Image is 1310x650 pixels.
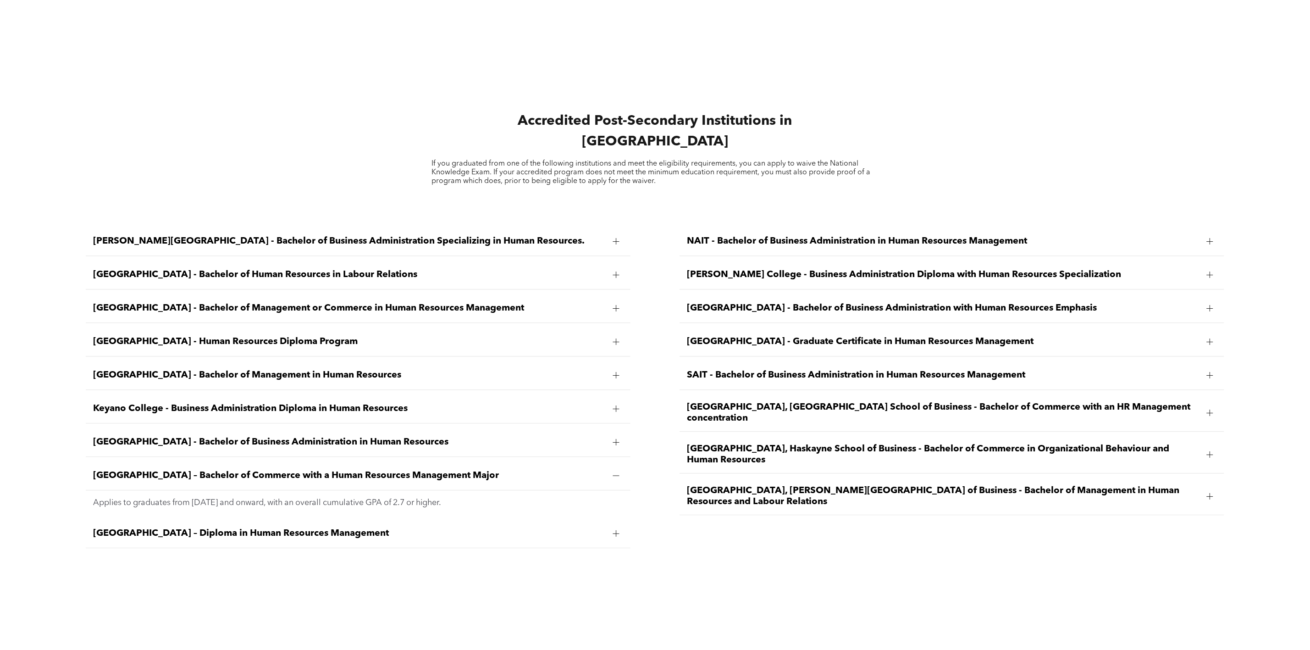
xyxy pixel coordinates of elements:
span: [GEOGRAPHIC_DATA] - Bachelor of Human Resources in Labour Relations [93,269,605,280]
span: [GEOGRAPHIC_DATA], [GEOGRAPHIC_DATA] School of Business - Bachelor of Commerce with an HR Managem... [687,402,1199,424]
span: [GEOGRAPHIC_DATA] – Diploma in Human Resources Management [93,528,605,539]
span: [GEOGRAPHIC_DATA] - Graduate Certificate in Human Resources Management [687,336,1199,347]
span: [GEOGRAPHIC_DATA] - Bachelor of Business Administration in Human Resources [93,437,605,448]
span: [GEOGRAPHIC_DATA] – Bachelor of Commerce with a Human Resources Management Major [93,470,605,481]
span: Accredited Post-Secondary Institutions in [GEOGRAPHIC_DATA] [518,114,792,149]
span: [PERSON_NAME][GEOGRAPHIC_DATA] - Bachelor of Business Administration Specializing in Human Resour... [93,236,605,247]
span: [GEOGRAPHIC_DATA], [PERSON_NAME][GEOGRAPHIC_DATA] of Business - Bachelor of Management in Human R... [687,485,1199,507]
span: [PERSON_NAME] College - Business Administration Diploma with Human Resources Specialization [687,269,1199,280]
span: [GEOGRAPHIC_DATA] - Bachelor of Business Administration with Human Resources Emphasis [687,303,1199,314]
span: NAIT - Bachelor of Business Administration in Human Resources Management [687,236,1199,247]
span: [GEOGRAPHIC_DATA] - Human Resources Diploma Program [93,336,605,347]
p: Applies to graduates from [DATE] and onward, with an overall cumulative GPA of 2.7 or higher. [93,498,623,508]
span: [GEOGRAPHIC_DATA] - Bachelor of Management or Commerce in Human Resources Management [93,303,605,314]
span: SAIT - Bachelor of Business Administration in Human Resources Management [687,370,1199,381]
span: [GEOGRAPHIC_DATA] - Bachelor of Management in Human Resources [93,370,605,381]
span: Keyano College - Business Administration Diploma in Human Resources [93,403,605,414]
span: If you graduated from one of the following institutions and meet the eligibility requirements, yo... [432,160,871,185]
span: [GEOGRAPHIC_DATA], Haskayne School of Business - Bachelor of Commerce in Organizational Behaviour... [687,444,1199,466]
